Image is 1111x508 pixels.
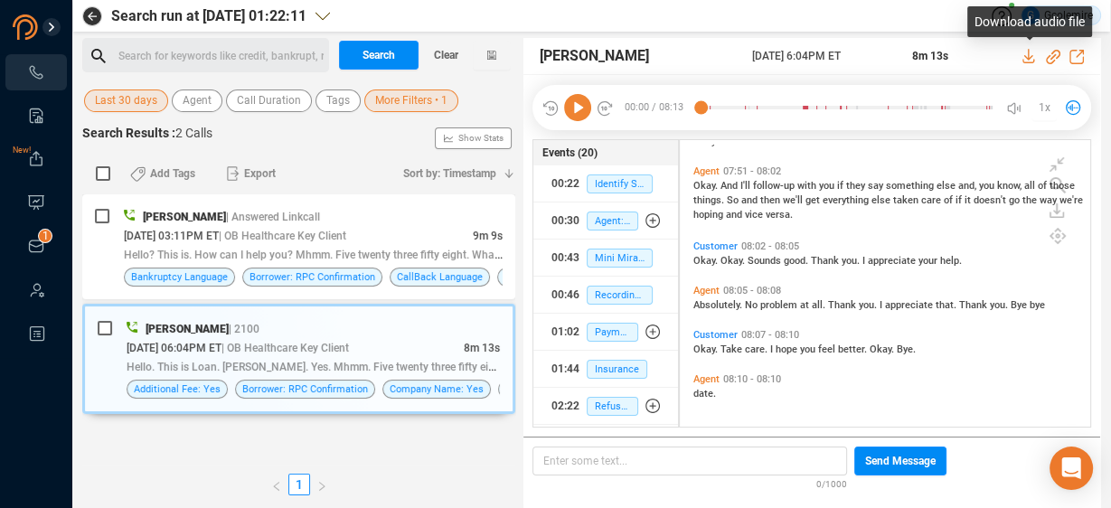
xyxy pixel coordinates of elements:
span: Customer [693,240,738,252]
button: Sort by: Timestamp [392,159,515,188]
span: [PERSON_NAME] [540,45,649,67]
span: problem [760,299,800,311]
span: Agent [183,89,212,112]
span: right [316,481,327,492]
span: 07:51 - 08:02 [720,165,785,177]
span: Tags [326,89,350,112]
span: we're [1059,194,1083,206]
span: of [1038,180,1050,192]
span: Export [244,159,276,188]
span: Company Name: Yes [390,381,484,398]
span: go [1009,194,1022,206]
div: grid [689,145,1090,426]
button: Last 30 days [84,89,168,112]
span: taken [893,194,921,206]
div: 02:22 [551,391,579,420]
span: CallBack Language [397,268,483,286]
button: Show Stats [435,127,512,149]
span: 08:02 - 08:05 [738,240,803,252]
span: all. [812,299,828,311]
span: Okay. [720,255,748,267]
span: | Answered Linkcall [226,211,320,223]
span: Search Results : [82,126,175,140]
span: I [880,299,885,311]
span: Additional Fee: Yes [134,381,221,398]
span: say [868,180,886,192]
span: No [745,299,760,311]
button: right [310,474,334,495]
span: you. [842,255,862,267]
span: the [1022,194,1040,206]
span: [PERSON_NAME] [146,323,229,335]
span: appreciate [868,255,918,267]
button: 02:22Refusal to Pay [533,388,678,424]
span: better. [838,343,870,355]
span: bye [1030,299,1045,311]
span: they [846,180,868,192]
span: you. [990,299,1011,311]
button: 00:30Agent: RPC Check [533,202,678,239]
span: 0/1000 [816,475,847,491]
button: Export [215,159,287,188]
span: So [727,194,741,206]
span: [DATE] 06:04PM ET [127,342,221,354]
button: More Filters • 1 [364,89,458,112]
span: | 2100 [229,323,259,335]
button: Tags [315,89,361,112]
button: Search [339,41,419,70]
span: if [837,180,846,192]
span: and, [958,180,979,192]
div: [PERSON_NAME]| 2100[DATE] 06:04PM ET| OB Healthcare Key Client8m 13sHello. This is Loan. [PERSON_... [82,304,515,414]
span: Bye [1011,299,1030,311]
span: I [770,343,776,355]
span: Hello. This is Loan. [PERSON_NAME]. Yes. Mhmm. Five twenty three fifty eight, and my phone number... [127,359,657,373]
span: Borrower: RPC Confirmation [242,381,368,398]
span: left [271,481,282,492]
button: Clear [419,41,473,70]
span: Okay. [693,343,720,355]
span: Agent: RPC Check [587,212,638,230]
li: Exports [5,141,67,177]
sup: 1 [39,230,52,242]
span: 8m 13s [912,50,948,62]
li: Next Page [310,474,334,495]
img: prodigal-logo [13,14,112,40]
a: 1 [289,475,309,494]
button: 00:46Recording Disclosure [533,277,678,313]
button: Call Duration [226,89,312,112]
span: Okay. [870,343,897,355]
span: 00:00 / 08:13 [614,94,701,121]
span: Recording Disclosure [587,286,653,305]
button: 00:22Identify Self: Yes [533,165,678,202]
span: hoping [693,209,726,221]
span: And [720,180,740,192]
a: New! [27,150,45,168]
span: you [979,180,997,192]
span: Events (20) [542,145,598,161]
span: Sort by: Timestamp [403,159,496,188]
span: | OB Healthcare Key Client [219,230,346,242]
span: everything [823,194,871,206]
div: 00:22 [551,169,579,198]
div: 01:44 [551,354,579,383]
li: Visuals [5,184,67,221]
button: left [265,474,288,495]
span: follow-up [753,180,797,192]
li: Inbox [5,228,67,264]
span: Agent [693,373,720,385]
li: 1 [288,474,310,495]
button: 04:47Identifies Creditor: Yes [533,425,678,461]
span: care [921,194,944,206]
div: 00:46 [551,280,579,309]
button: 01:44Insurance [533,351,678,387]
span: Add Tags [150,159,195,188]
button: 00:43Mini Miranda [533,240,678,276]
span: | OB Healthcare Key Client [221,342,349,354]
span: get [805,194,823,206]
span: it [965,194,974,206]
span: New! [13,132,31,168]
span: and [726,209,745,221]
li: Previous Page [265,474,288,495]
span: something [886,180,937,192]
span: I'll [740,180,753,192]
